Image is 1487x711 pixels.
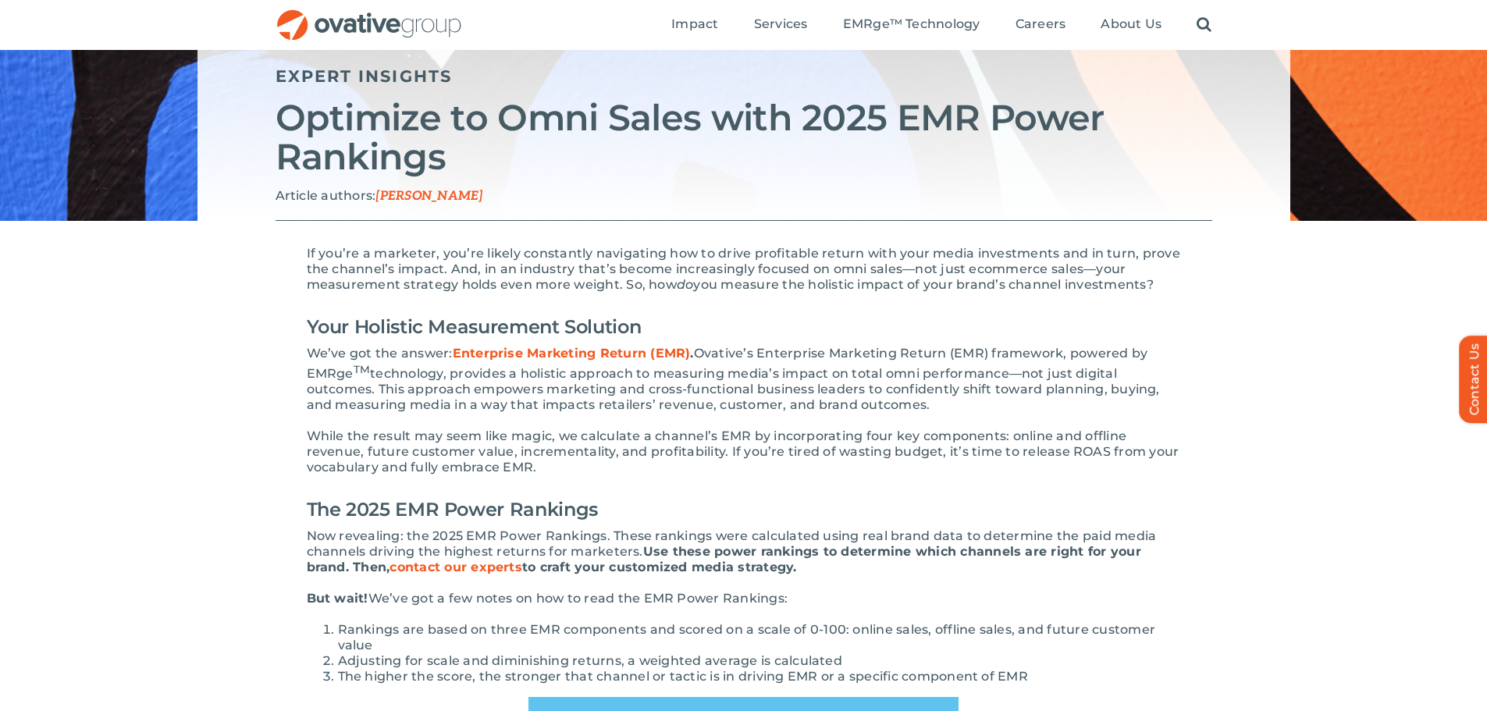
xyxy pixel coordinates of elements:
h2: The 2025 EMR Power Rankings [307,491,1181,528]
strong: But wait! [307,591,368,606]
a: Impact [671,16,718,34]
span: Services [754,16,808,32]
p: We’ve got a few notes on how to read the EMR Power Rankings: [307,591,1181,606]
a: Expert Insights [276,66,453,86]
p: Article authors: [276,188,1212,204]
li: Adjusting for scale and diminishing returns, a weighted average is calculated [338,653,1181,669]
li: The higher the score, the stronger that channel or tactic is in driving EMR or a specific compone... [338,669,1181,684]
strong: Use these power rankings to determine which channels are right for your brand. Then, to craft you... [307,544,1141,574]
li: Rankings are based on three EMR components and scored on a scale of 0-100: online sales, offline ... [338,622,1181,653]
a: OG_Full_horizontal_RGB [276,8,463,23]
p: We’ve got the answer: Ovative’s Enterprise Marketing Return (EMR) framework, powered by EMRge tec... [307,346,1181,413]
p: Now revealing: the 2025 EMR Power Rankings. These rankings were calculated using real brand data ... [307,528,1181,575]
h2: Your Holistic Measurement Solution [307,308,1181,346]
p: While the result may seem like magic, we calculate a channel’s EMR by incorporating four key comp... [307,428,1181,475]
a: EMRge™ Technology [843,16,980,34]
span: [PERSON_NAME] [375,189,482,204]
span: EMRge™ Technology [843,16,980,32]
a: Enterprise Marketing Return (EMR) [453,346,691,361]
strong: . [453,346,694,361]
h2: Optimize to Omni Sales with 2025 EMR Power Rankings [276,98,1212,176]
span: About Us [1101,16,1161,32]
p: If you’re a marketer, you’re likely constantly navigating how to drive profitable return with you... [307,246,1181,293]
em: do [677,277,693,292]
a: About Us [1101,16,1161,34]
a: Careers [1016,16,1066,34]
span: Careers [1016,16,1066,32]
a: Services [754,16,808,34]
sup: TM [354,363,370,375]
a: contact our experts [390,560,522,574]
a: Search [1197,16,1211,34]
span: Impact [671,16,718,32]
